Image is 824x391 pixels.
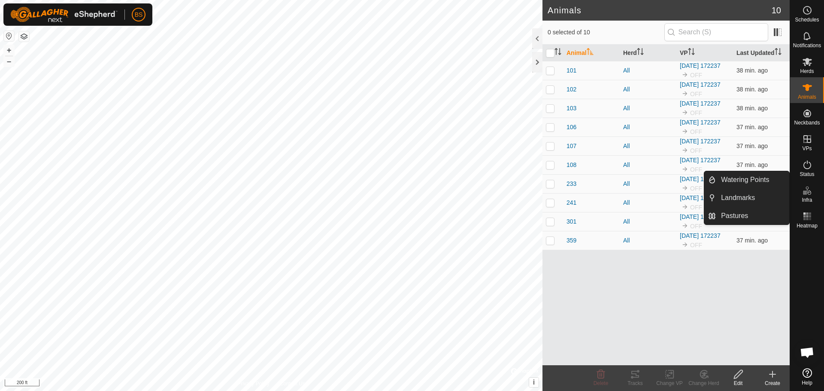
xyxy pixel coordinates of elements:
[721,379,755,387] div: Edit
[800,69,814,74] span: Herds
[554,49,561,56] p-sorticon: Activate to sort
[566,217,576,226] span: 301
[623,179,673,188] div: All
[680,100,721,107] a: [DATE] 172237
[736,67,768,74] span: Oct 13, 2025, 3:34 PM
[566,179,576,188] span: 233
[676,45,733,61] th: VP
[736,86,768,93] span: Oct 13, 2025, 3:34 PM
[736,105,768,112] span: Oct 13, 2025, 3:34 PM
[802,380,812,385] span: Help
[680,157,721,164] a: [DATE] 172237
[4,31,14,41] button: Reset Map
[682,147,688,154] img: to
[736,161,768,168] span: Oct 13, 2025, 3:35 PM
[682,90,688,97] img: to
[790,365,824,389] a: Help
[797,223,818,228] span: Heatmap
[772,4,781,17] span: 10
[690,91,702,97] span: OFF
[529,378,539,387] button: i
[566,236,576,245] span: 359
[135,10,143,19] span: BS
[680,176,721,182] a: [DATE] 172237
[280,380,305,388] a: Contact Us
[4,45,14,55] button: +
[687,379,721,387] div: Change Herd
[637,49,644,56] p-sorticon: Activate to sort
[682,128,688,135] img: to
[652,379,687,387] div: Change VP
[566,161,576,170] span: 108
[690,204,702,211] span: OFF
[548,28,664,37] span: 0 selected of 10
[682,166,688,173] img: to
[618,379,652,387] div: Tracks
[736,142,768,149] span: Oct 13, 2025, 3:35 PM
[566,66,576,75] span: 101
[680,232,721,239] a: [DATE] 172237
[623,142,673,151] div: All
[682,222,688,229] img: to
[802,146,812,151] span: VPs
[682,185,688,191] img: to
[680,119,721,126] a: [DATE] 172237
[775,49,782,56] p-sorticon: Activate to sort
[623,217,673,226] div: All
[682,203,688,210] img: to
[19,31,29,42] button: Map Layers
[680,194,721,201] a: [DATE] 172237
[704,207,789,224] li: Pastures
[690,72,702,79] span: OFF
[794,339,820,365] div: Open chat
[620,45,676,61] th: Herd
[680,81,721,88] a: [DATE] 172237
[548,5,772,15] h2: Animals
[566,85,576,94] span: 102
[566,142,576,151] span: 107
[794,120,820,125] span: Neckbands
[682,71,688,78] img: to
[623,123,673,132] div: All
[716,207,789,224] a: Pastures
[623,198,673,207] div: All
[733,45,790,61] th: Last Updated
[623,236,673,245] div: All
[680,62,721,69] a: [DATE] 172237
[704,189,789,206] li: Landmarks
[795,17,819,22] span: Schedules
[594,380,609,386] span: Delete
[721,175,769,185] span: Watering Points
[10,7,118,22] img: Gallagher Logo
[690,166,702,173] span: OFF
[566,198,576,207] span: 241
[623,104,673,113] div: All
[664,23,768,41] input: Search (S)
[690,223,702,230] span: OFF
[755,379,790,387] div: Create
[721,211,748,221] span: Pastures
[716,171,789,188] a: Watering Points
[800,172,814,177] span: Status
[736,237,768,244] span: Oct 13, 2025, 3:35 PM
[623,66,673,75] div: All
[690,242,702,249] span: OFF
[690,185,702,192] span: OFF
[690,128,702,135] span: OFF
[680,138,721,145] a: [DATE] 172237
[704,171,789,188] li: Watering Points
[802,197,812,203] span: Infra
[682,109,688,116] img: to
[721,193,755,203] span: Landmarks
[4,56,14,67] button: –
[688,49,695,56] p-sorticon: Activate to sort
[623,85,673,94] div: All
[566,123,576,132] span: 106
[716,189,789,206] a: Landmarks
[587,49,594,56] p-sorticon: Activate to sort
[563,45,620,61] th: Animal
[566,104,576,113] span: 103
[793,43,821,48] span: Notifications
[623,161,673,170] div: All
[690,147,702,154] span: OFF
